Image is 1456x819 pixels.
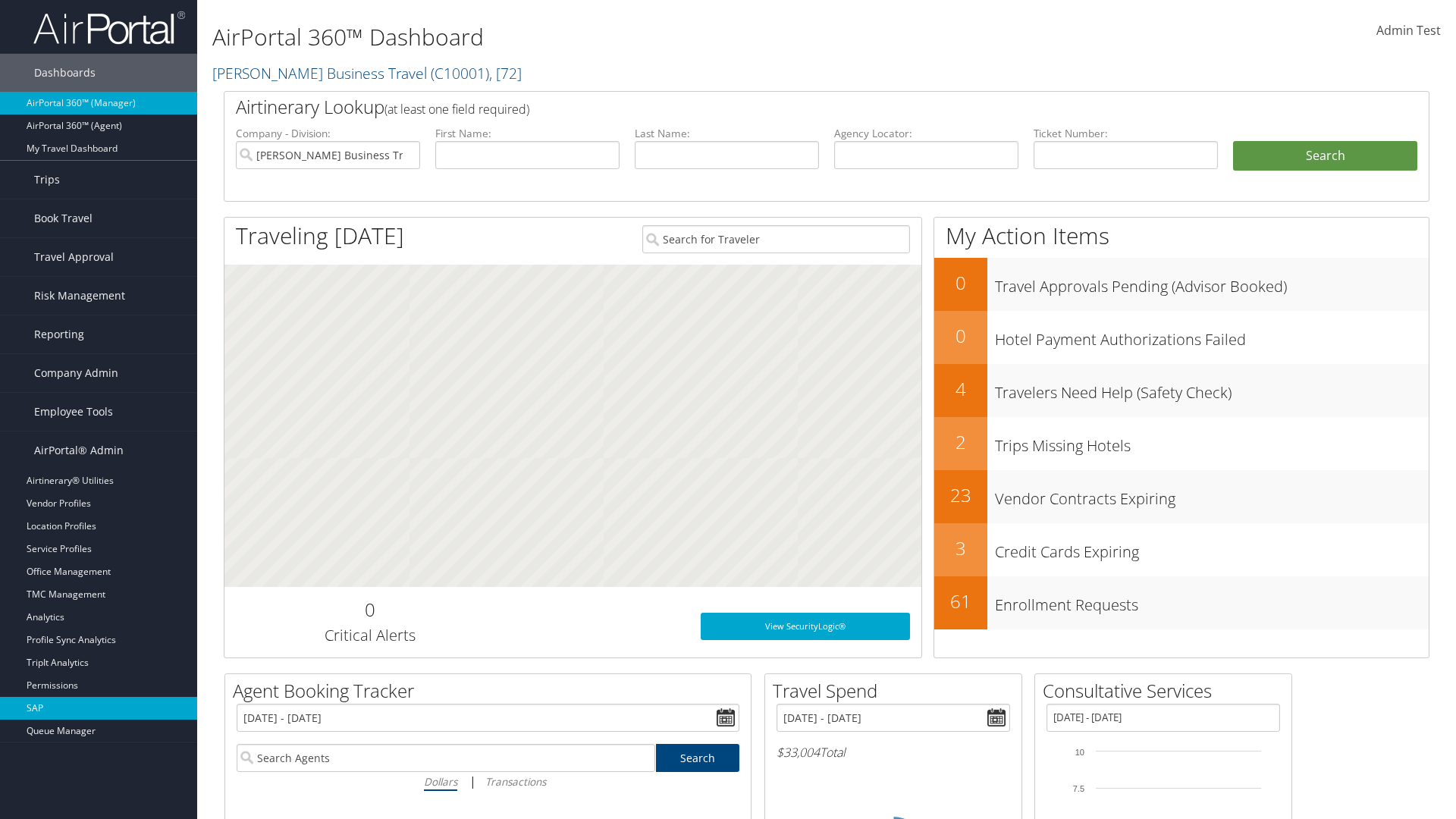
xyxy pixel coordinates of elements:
button: Search [1233,141,1417,171]
span: Trips [34,161,60,199]
input: Search Agents [237,744,655,772]
h2: 4 [934,376,987,402]
i: Dollars [424,774,457,789]
h1: Traveling [DATE] [236,220,404,252]
h2: 3 [934,535,987,561]
span: AirPortal® Admin [34,431,124,469]
h2: 0 [934,270,987,296]
h2: 2 [934,429,987,455]
span: ( C10001 ) [431,63,489,83]
span: Risk Management [34,277,125,315]
tspan: 10 [1075,748,1084,757]
span: (at least one field required) [384,101,529,118]
h3: Enrollment Requests [995,587,1429,616]
h2: Agent Booking Tracker [233,678,751,704]
span: Company Admin [34,354,118,392]
span: Employee Tools [34,393,113,431]
h3: Trips Missing Hotels [995,428,1429,457]
a: 2Trips Missing Hotels [934,417,1429,470]
a: Search [656,744,740,772]
h1: AirPortal 360™ Dashboard [212,21,1031,53]
h3: Credit Cards Expiring [995,534,1429,563]
i: Transactions [485,774,546,789]
h3: Critical Alerts [236,625,504,646]
a: 0Hotel Payment Authorizations Failed [934,311,1429,364]
span: , [ 72 ] [489,63,522,83]
a: Admin Test [1376,8,1441,55]
h3: Hotel Payment Authorizations Failed [995,322,1429,350]
h3: Vendor Contracts Expiring [995,481,1429,510]
img: airportal-logo.png [33,10,185,45]
div: | [237,772,739,791]
h2: Airtinerary Lookup [236,94,1317,120]
h2: Travel Spend [773,678,1021,704]
h3: Travel Approvals Pending (Advisor Booked) [995,268,1429,297]
label: Company - Division: [236,126,420,141]
input: Search for Traveler [642,225,910,253]
h3: Travelers Need Help (Safety Check) [995,375,1429,403]
h2: 23 [934,482,987,508]
a: 0Travel Approvals Pending (Advisor Booked) [934,258,1429,311]
span: Dashboards [34,54,96,92]
h2: 0 [934,323,987,349]
h1: My Action Items [934,220,1429,252]
h2: 61 [934,588,987,614]
h2: Consultative Services [1043,678,1291,704]
label: Ticket Number: [1034,126,1218,141]
label: Agency Locator: [834,126,1018,141]
h2: 0 [236,597,504,623]
a: 3Credit Cards Expiring [934,523,1429,576]
span: Reporting [34,315,84,353]
span: Book Travel [34,199,93,237]
label: Last Name: [635,126,819,141]
label: First Name: [435,126,620,141]
h6: Total [777,744,1010,761]
a: 4Travelers Need Help (Safety Check) [934,364,1429,417]
span: Admin Test [1376,22,1441,39]
tspan: 7.5 [1073,784,1084,793]
a: [PERSON_NAME] Business Travel [212,63,522,83]
a: 23Vendor Contracts Expiring [934,470,1429,523]
a: View SecurityLogic® [701,613,910,640]
span: $33,004 [777,744,820,761]
span: Travel Approval [34,238,114,276]
a: 61Enrollment Requests [934,576,1429,629]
